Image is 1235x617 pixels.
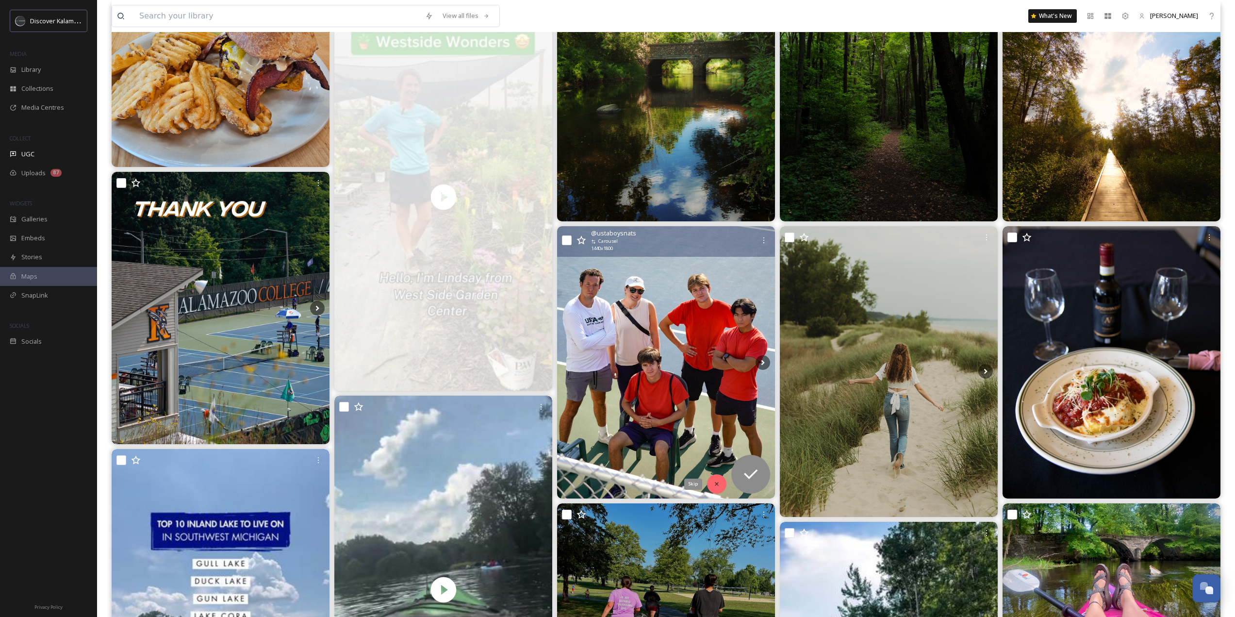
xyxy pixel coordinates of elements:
[21,337,42,346] span: Socials
[780,3,998,221] img: Through the woods Bishop's Bog Preserve, Portage, Michigan #photography #woods #nature #kalamazoo...
[10,200,32,207] span: WIDGETS
[50,169,62,177] div: 87
[591,229,636,238] span: @ ustaboysnats
[21,65,41,74] span: Library
[16,16,25,26] img: channels4_profile.jpg
[10,134,31,142] span: COLLECT
[21,215,48,224] span: Galleries
[30,16,88,25] span: Discover Kalamazoo
[684,479,702,489] div: Skip
[112,172,329,444] img: That’s a wrap on the 2024 Boys Nationals! 🎾 A huge thank you to all the volunteers, players, coac...
[10,50,27,57] span: MEDIA
[134,5,420,27] input: Search your library
[598,238,618,245] span: Carousel
[780,226,998,517] img: SENIORS I have limited availability left for fall! It’s not too late to book your senior session!...
[21,150,34,159] span: UGC
[438,6,494,25] a: View all files
[334,3,552,391] img: thumbnail
[34,604,63,610] span: Privacy Policy
[1003,226,1220,499] img: Sometimes you don’t need a special occasion, you just need a good meal. The kind that feels like ...
[557,3,775,221] img: Seeking a cool spot on a day that is quite hot. Milham Park Kalamazoo, Michigan August 9, 2025 #p...
[557,226,775,499] img: A big shoutout to our Red Crew! Thank you so much for all of your hard work, we all appreciate yo...
[10,322,29,329] span: SOCIALS
[112,3,329,167] img: August Special #4 Graceland Burger - 1 or 2 LV beef patties, bacon, cheddar cheese, jalapeños, pe...
[1003,3,1220,221] img: Follow Bishop's Bog Preserve, Portage, Michigan #photography #boardwalk #woods #nature #kalamazoo...
[1150,11,1198,20] span: [PERSON_NAME]
[591,245,613,252] span: 1440 x 1800
[21,84,53,93] span: Collections
[1134,6,1203,25] a: [PERSON_NAME]
[21,272,37,281] span: Maps
[1028,9,1077,23] a: What's New
[21,252,42,262] span: Stories
[21,103,64,112] span: Media Centres
[21,233,45,243] span: Embeds
[21,168,46,178] span: Uploads
[21,291,48,300] span: SnapLink
[1192,574,1220,602] button: Open Chat
[34,600,63,612] a: Privacy Policy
